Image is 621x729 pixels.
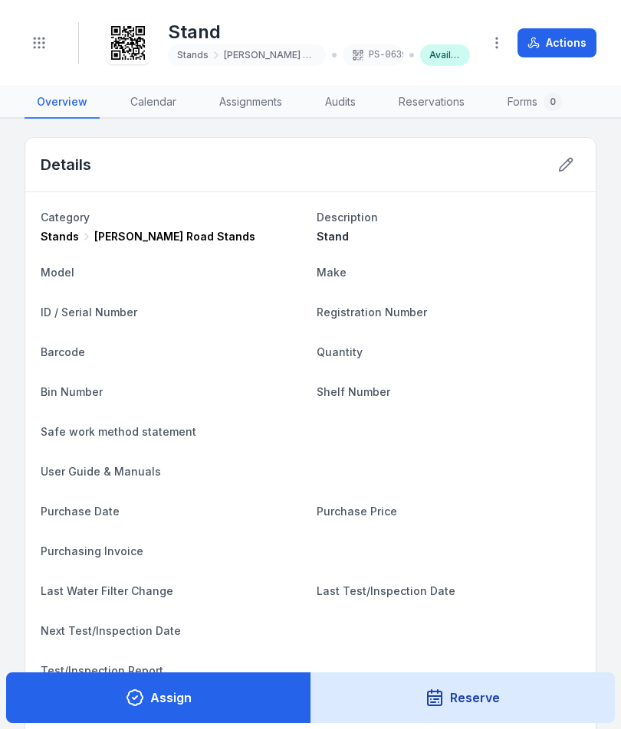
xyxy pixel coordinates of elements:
span: ID / Serial Number [41,306,137,319]
div: Available [420,44,470,66]
span: Bin Number [41,385,103,398]
span: Test/Inspection Report [41,664,163,677]
span: Stands [177,49,209,61]
a: Calendar [118,87,189,119]
span: [PERSON_NAME] Road Stands [224,49,317,61]
span: Shelf Number [317,385,390,398]
span: Barcode [41,345,85,358]
h2: Details [41,154,91,175]
span: [PERSON_NAME] Road Stands [94,229,255,244]
span: Stands [41,229,79,244]
button: Toggle navigation [25,28,54,57]
span: Purchase Date [41,505,120,518]
span: User Guide & Manuals [41,465,161,478]
span: Stand [317,230,349,243]
button: Reserve [310,672,616,723]
button: Assign [6,672,311,723]
span: Purchasing Invoice [41,544,143,557]
a: Reservations [386,87,477,119]
span: Safe work method statement [41,425,196,438]
a: Overview [25,87,100,119]
span: Purchase Price [317,505,397,518]
div: PS-0639 [343,44,403,66]
span: Last Water Filter Change [41,584,173,597]
span: Description [317,211,378,224]
span: Category [41,211,90,224]
span: Make [317,266,347,279]
span: Registration Number [317,306,427,319]
span: Quantity [317,345,363,358]
a: Audits [313,87,368,119]
a: Forms0 [495,87,574,119]
span: Next Test/Inspection Date [41,624,181,637]
div: 0 [544,93,562,111]
span: Model [41,266,74,279]
h1: Stand [168,20,470,44]
a: Assignments [207,87,294,119]
span: Last Test/Inspection Date [317,584,455,597]
button: Actions [517,28,596,57]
